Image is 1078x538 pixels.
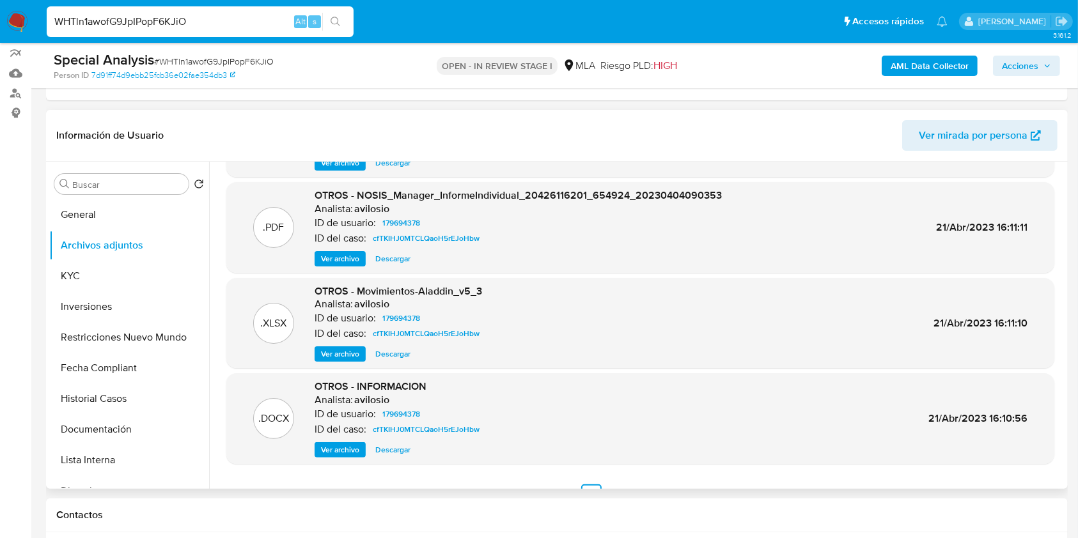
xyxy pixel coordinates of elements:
a: 179694378 [377,311,425,326]
button: Buscar [59,179,70,189]
span: 179694378 [382,406,420,422]
button: Ver mirada por persona [902,120,1058,151]
span: Descargar [375,348,410,360]
button: Inversiones [49,291,209,322]
span: 21/Abr/2023 16:10:56 [928,411,1027,426]
a: cfTKIHJ0MTCLQaoH5rEJoHbw [368,231,485,246]
button: Ver archivo [315,251,366,266]
button: Historial Casos [49,383,209,414]
button: Ver archivo [315,346,366,362]
h6: avilosio [354,203,389,215]
button: Ver archivo [315,155,366,171]
span: Ver archivo [321,157,359,169]
input: Buscar [72,179,184,190]
button: Restricciones Nuevo Mundo [49,322,209,353]
button: Descargar [369,442,417,457]
p: ID de usuario: [315,408,376,420]
a: Ir a la página 1 [581,484,602,505]
button: search-icon [322,13,348,31]
a: Salir [1055,15,1068,28]
span: 179694378 [382,311,420,326]
p: ID de usuario: [315,217,376,229]
span: Ver archivo [321,443,359,456]
a: 179694378 [377,406,425,422]
span: cfTKIHJ0MTCLQaoH5rEJoHbw [373,326,480,341]
button: Documentación [49,414,209,445]
span: OTROS - NOSIS_Manager_InformeIndividual_20426116201_654924_20230404090353 [315,188,722,203]
p: OPEN - IN REVIEW STAGE I [437,57,558,75]
p: Analista: [315,203,353,215]
h1: Contactos [56,509,1058,521]
span: Riesgo PLD: [600,59,677,73]
div: MLA [563,59,595,73]
button: Fecha Compliant [49,353,209,383]
p: .DOCX [258,411,289,426]
h1: Información de Usuario [56,129,164,142]
span: Alt [295,15,306,27]
p: andres.vilosio@mercadolibre.com [978,15,1051,27]
button: Lista Interna [49,445,209,475]
a: cfTKIHJ0MTCLQaoH5rEJoHbw [368,326,485,341]
span: Acciones [1002,56,1038,76]
nav: Paginación [226,484,1054,505]
span: 3.161.2 [1053,30,1072,40]
p: Analista: [315,298,353,311]
p: .PDF [263,220,285,234]
input: Buscar usuario o caso... [47,13,354,30]
h6: avilosio [354,394,389,406]
span: # WHTln1awofG9JpIPopF6KJiO [154,55,274,68]
p: ID de usuario: [315,312,376,325]
p: .XLSX [261,316,287,330]
span: cfTKIHJ0MTCLQaoH5rEJoHbw [373,231,480,246]
button: Acciones [993,56,1060,76]
p: ID del caso: [315,232,366,245]
span: Descargar [375,157,410,169]
span: Ver archivo [321,348,359,360]
span: s [313,15,316,27]
span: cfTKIHJ0MTCLQaoH5rEJoHbw [373,422,480,437]
span: Ver mirada por persona [919,120,1027,151]
span: 21/Abr/2023 16:11:11 [936,220,1027,234]
p: ID del caso: [315,327,366,340]
span: HIGH [653,58,677,73]
button: KYC [49,261,209,291]
span: 179694378 [382,215,420,231]
a: Ir a la página 2 [604,484,625,505]
b: Special Analysis [54,49,154,70]
a: cfTKIHJ0MTCLQaoH5rEJoHbw [368,422,485,437]
button: General [49,199,209,230]
span: OTROS - INFORMACION [315,379,426,394]
span: Ver archivo [321,252,359,265]
b: Person ID [54,70,89,81]
span: OTROS - Movimientos-Aladdin_v5_3 [315,284,482,298]
a: Siguiente [632,484,701,505]
button: Volver al orden por defecto [194,179,204,193]
a: 7d91ff74d9ebb25fcb36e02fae354db3 [91,70,235,81]
p: ID del caso: [315,423,366,436]
p: Analista: [315,394,353,406]
button: Descargar [369,251,417,266]
button: Ver archivo [315,442,366,457]
button: Descargar [369,155,417,171]
button: Archivos adjuntos [49,230,209,261]
span: Accesos rápidos [852,15,924,28]
span: Descargar [375,443,410,456]
span: Descargar [375,252,410,265]
button: Direcciones [49,475,209,506]
a: 179694378 [377,215,425,231]
b: AML Data Collector [891,56,969,76]
button: Descargar [369,346,417,362]
h6: avilosio [354,298,389,311]
button: AML Data Collector [882,56,978,76]
a: Notificaciones [937,16,948,27]
span: 21/Abr/2023 16:11:10 [933,316,1027,330]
